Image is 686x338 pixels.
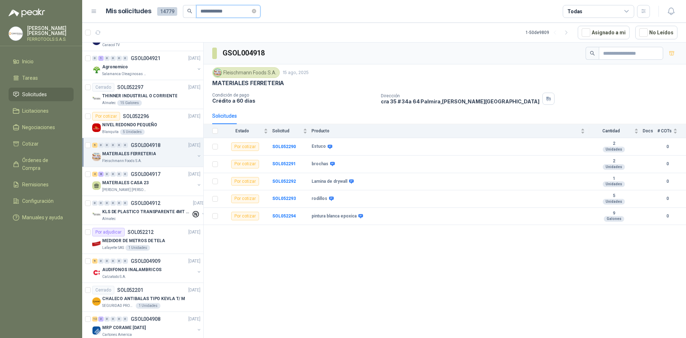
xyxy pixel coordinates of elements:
a: Por adjudicarSOL052212[DATE] Company LogoMEDIDOR DE METROS DE TELALafayette SAS1 Unidades [82,225,203,254]
div: 4 [92,172,98,177]
a: Licitaciones [9,104,74,118]
div: 0 [116,143,122,148]
div: 12 [92,317,98,322]
b: 0 [657,178,677,185]
a: 0 0 0 0 0 0 GSOL004912[DATE] Company LogoKLS DE PLASTICO TRANSPARENTE 4MT CAL 4 Y CINTA TRAAlmatec [92,199,207,222]
button: No Leídos [635,26,677,39]
div: 0 [116,317,122,322]
b: 9 [589,211,638,216]
span: close-circle [252,9,256,13]
p: Dirección [381,93,540,98]
p: Condición de pago [212,93,375,98]
a: Por cotizarSOL052296[DATE] Company LogoNIVEL REDONDO PEQUEÑOBlanquita5 Unidades [82,109,203,138]
div: Por cotizar [231,177,259,186]
p: MATERIALES FERRETERIA [102,151,156,157]
img: Company Logo [92,239,101,248]
div: Solicitudes [212,112,237,120]
b: 1 [589,176,638,182]
div: Unidades [603,199,625,205]
div: 0 [104,259,110,264]
th: Docs [643,124,657,138]
div: Por cotizar [231,142,259,151]
div: Galones [604,216,624,222]
span: Tareas [22,74,38,82]
a: CerradoSOL052201[DATE] Company LogoCHALECO ANTIBALAS TIPO KEVLA T/ MSEGURIDAD PROVISER LTDA1 Unid... [82,283,203,312]
a: 5 0 0 0 0 0 GSOL004918[DATE] Company LogoMATERIALES FERRETERIAFleischmann Foods S.A. [92,141,202,164]
span: Licitaciones [22,107,49,115]
p: MATERIALES FERRETERIA [212,79,284,87]
button: Asignado a mi [578,26,630,39]
div: 15 Galones [117,100,142,106]
a: Manuales y ayuda [9,211,74,224]
div: 1 [98,56,104,61]
div: 0 [110,259,116,264]
b: SOL052293 [272,196,296,201]
div: 0 [98,201,104,206]
div: 0 [116,56,122,61]
img: Company Logo [92,297,101,306]
div: Por cotizar [231,160,259,168]
div: 1 Unidades [136,303,160,309]
p: [DATE] [188,287,200,294]
span: Solicitudes [22,90,47,98]
p: [DATE] [188,229,200,236]
a: 4 8 0 0 0 0 GSOL004917[DATE] MATERIALES CASA 23[PERSON_NAME] [PERSON_NAME] [92,170,202,193]
a: SOL052292 [272,179,296,184]
p: Almatec [102,216,116,222]
p: SOL052201 [117,288,143,293]
span: Configuración [22,197,54,205]
div: 0 [98,259,104,264]
p: MEDIDOR DE METROS DE TELA [102,237,165,244]
div: 0 [123,317,128,322]
p: NIVEL REDONDO PEQUEÑO [102,122,157,128]
p: [DATE] [193,200,205,207]
div: Cerrado [92,83,114,92]
p: AUDIFONOS INALAMBRICOS [102,266,161,273]
div: Cerrado [92,286,114,294]
img: Company Logo [92,152,101,161]
a: CerradoSOL052297[DATE] Company LogoTHINNER INDUSTRIAL O CORRIENTEAlmatec15 Galones [82,80,203,109]
a: Negociaciones [9,121,74,134]
span: search [590,51,595,56]
a: 0 1 0 0 0 0 GSOL004921[DATE] Company LogoAgronomicoSalamanca Oleaginosas SAS [92,54,202,77]
th: Producto [312,124,589,138]
span: 14779 [157,7,177,16]
p: SOL052296 [123,114,149,119]
p: GSOL004921 [131,56,160,61]
span: Órdenes de Compra [22,156,67,172]
p: SOL052212 [128,230,154,235]
th: Solicitud [272,124,312,138]
p: Agronomico [102,64,128,70]
div: Por adjudicar [92,228,125,236]
p: Calzatodo S.A. [102,274,126,280]
div: Fleischmann Foods S.A. [212,67,280,78]
a: Configuración [9,194,74,208]
img: Company Logo [92,268,101,277]
b: pintura blanca epoxica [312,214,357,219]
div: 0 [110,201,116,206]
span: Solicitud [272,128,302,133]
p: [DATE] [188,316,200,323]
div: 0 [123,259,128,264]
div: 0 [110,172,116,177]
div: 0 [123,172,128,177]
div: 0 [116,201,122,206]
img: Company Logo [92,210,101,219]
b: 0 [657,143,677,150]
a: SOL052294 [272,214,296,219]
b: SOL052290 [272,144,296,149]
b: rodillos [312,196,327,202]
p: [DATE] [188,84,200,91]
a: Órdenes de Compra [9,153,74,175]
div: 0 [110,317,116,322]
div: Unidades [603,181,625,187]
p: GSOL004912 [131,201,160,206]
img: Company Logo [92,326,101,335]
div: 1 - 50 de 9809 [526,27,572,38]
a: Remisiones [9,178,74,191]
div: 0 [104,56,110,61]
img: Logo peakr [9,9,45,17]
p: [DATE] [188,55,200,62]
div: 0 [110,143,116,148]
